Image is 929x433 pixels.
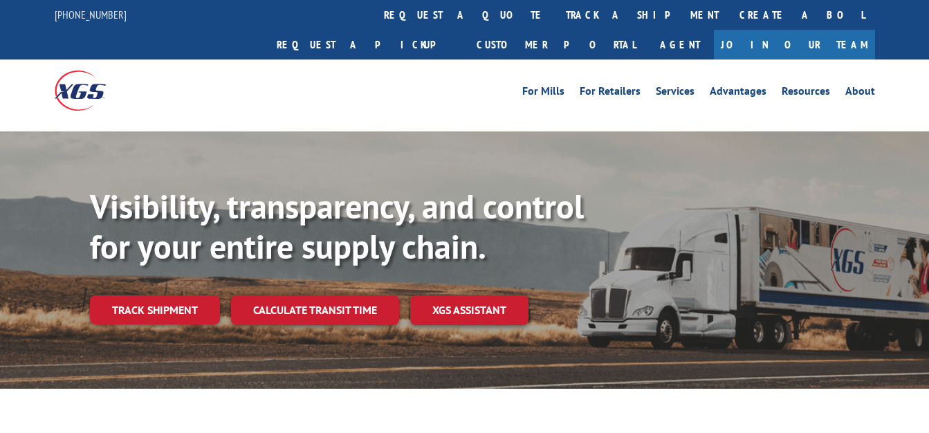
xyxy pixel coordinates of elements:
a: For Retailers [580,86,641,101]
a: Agent [646,30,714,59]
a: [PHONE_NUMBER] [55,8,127,21]
a: Calculate transit time [231,295,399,325]
a: Customer Portal [466,30,646,59]
a: About [845,86,875,101]
a: Resources [782,86,830,101]
a: Join Our Team [714,30,875,59]
a: Services [656,86,695,101]
a: XGS ASSISTANT [410,295,528,325]
a: For Mills [522,86,564,101]
b: Visibility, transparency, and control for your entire supply chain. [90,185,584,268]
a: Request a pickup [266,30,466,59]
a: Track shipment [90,295,220,324]
a: Advantages [710,86,766,101]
